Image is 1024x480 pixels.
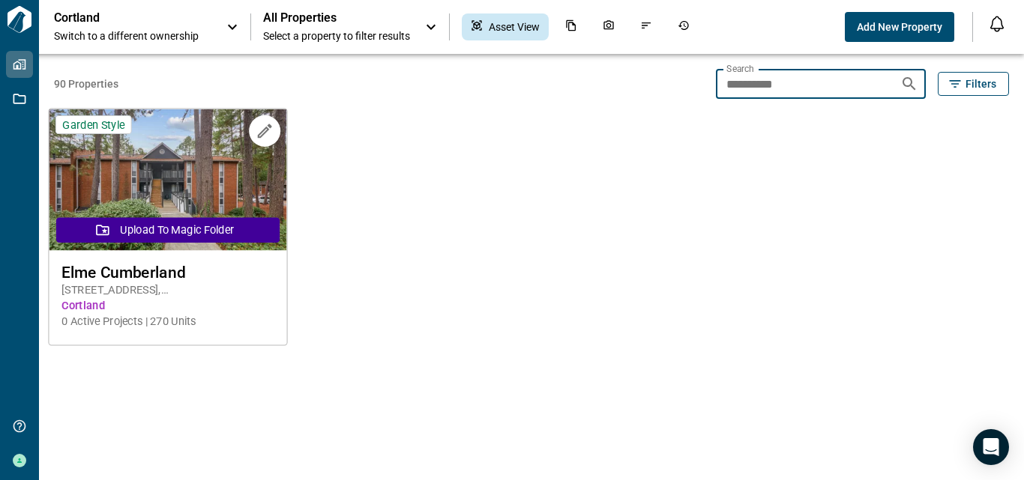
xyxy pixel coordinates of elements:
span: Cortland [61,298,274,314]
button: Upload to Magic Folder [56,217,280,243]
div: Documents [556,13,586,40]
span: Filters [966,76,996,91]
div: Open Intercom Messenger [973,429,1009,465]
span: Select a property to filter results [263,28,410,43]
span: All Properties [263,10,410,25]
span: Garden Style [62,118,124,132]
span: 0 Active Projects | 270 Units [61,314,274,329]
div: Asset View [462,13,549,40]
button: Add New Property [845,12,954,42]
p: Cortland [54,10,189,25]
button: Open notification feed [985,12,1009,36]
img: property-asset [49,109,286,251]
span: Asset View [489,19,540,34]
div: Job History [669,13,699,40]
span: Add New Property [857,19,942,34]
button: Filters [938,72,1009,96]
div: Issues & Info [631,13,661,40]
span: [STREET_ADDRESS] , [GEOGRAPHIC_DATA] , GA [61,282,274,298]
span: Elme Cumberland [61,263,274,282]
button: Search properties [894,69,924,99]
div: Photos [594,13,624,40]
span: 90 Properties [54,76,710,91]
label: Search [726,62,754,75]
span: Switch to a different ownership [54,28,211,43]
